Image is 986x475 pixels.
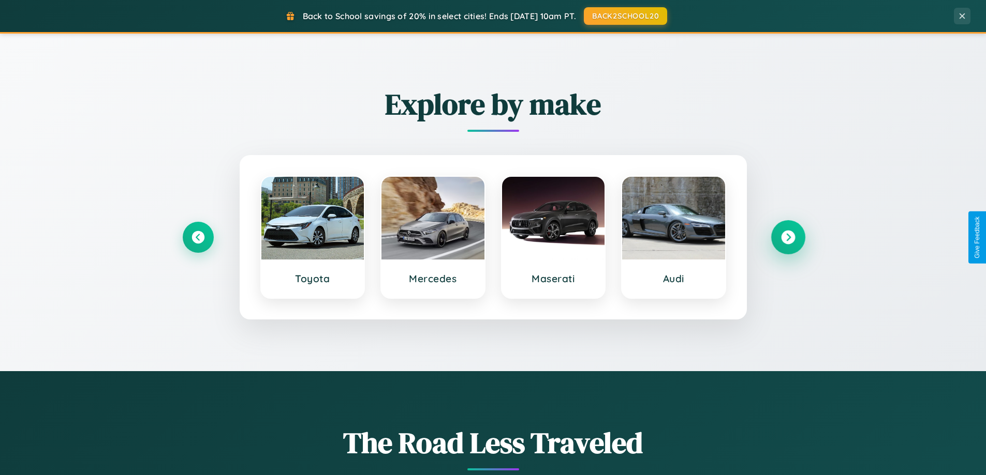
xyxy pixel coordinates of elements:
[303,11,576,21] span: Back to School savings of 20% in select cities! Ends [DATE] 10am PT.
[392,272,474,285] h3: Mercedes
[272,272,354,285] h3: Toyota
[632,272,715,285] h3: Audi
[183,84,804,124] h2: Explore by make
[512,272,595,285] h3: Maserati
[183,423,804,463] h1: The Road Less Traveled
[974,217,981,258] div: Give Feedback
[584,7,667,25] button: BACK2SCHOOL20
